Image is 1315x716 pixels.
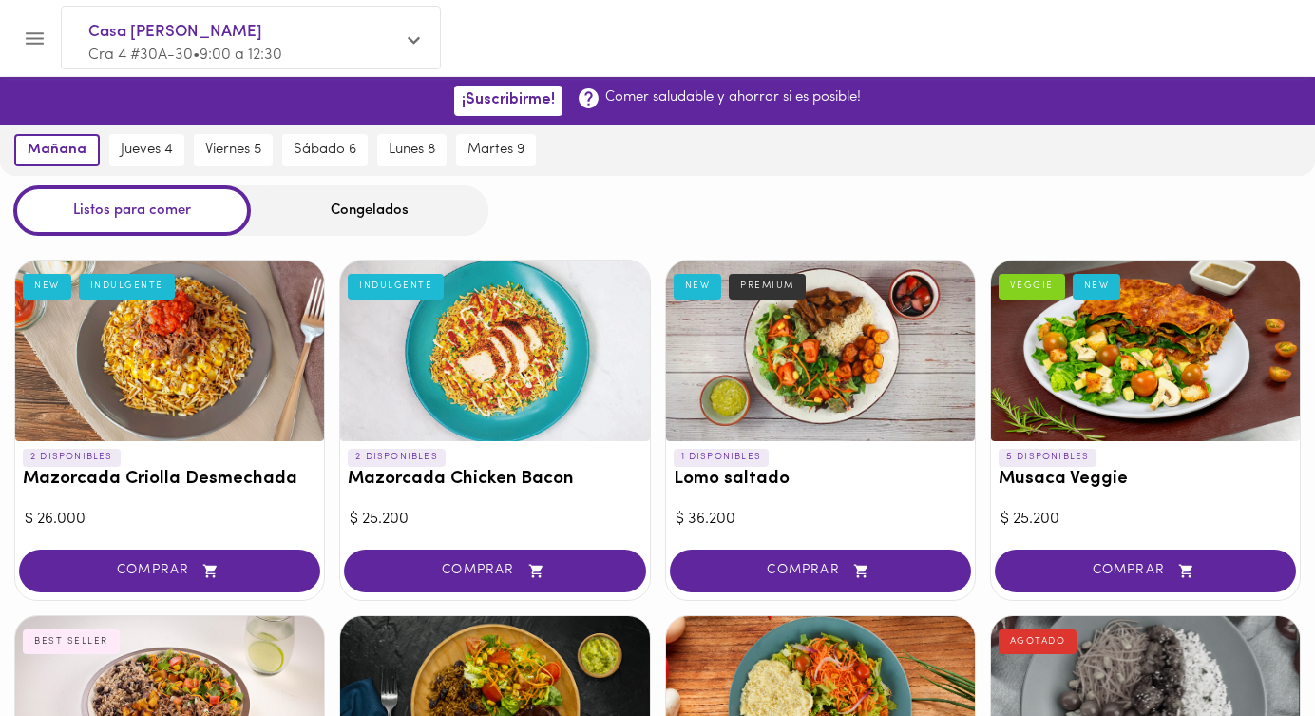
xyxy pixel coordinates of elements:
div: $ 26.000 [25,509,314,531]
span: COMPRAR [368,563,621,579]
div: Listos para comer [13,185,251,236]
div: NEW [1073,274,1121,299]
p: 5 DISPONIBLES [999,449,1097,466]
button: COMPRAR [344,550,645,592]
h3: Mazorcada Chicken Bacon [348,470,641,490]
span: COMPRAR [694,563,947,579]
span: viernes 5 [205,142,261,159]
button: lunes 8 [377,134,447,166]
h3: Musaca Veggie [999,470,1292,490]
button: martes 9 [456,134,536,166]
span: ¡Suscribirme! [462,91,555,109]
button: ¡Suscribirme! [454,86,562,115]
p: 2 DISPONIBLES [348,449,446,466]
p: Comer saludable y ahorrar si es posible! [605,87,861,107]
button: sábado 6 [282,134,368,166]
div: BEST SELLER [23,629,120,654]
div: INDULGENTE [348,274,444,299]
span: martes 9 [467,142,524,159]
button: COMPRAR [995,550,1296,592]
div: NEW [674,274,722,299]
span: lunes 8 [389,142,435,159]
button: Menu [11,15,58,62]
span: sábado 6 [294,142,356,159]
span: mañana [28,142,86,159]
button: mañana [14,134,100,166]
div: Mazorcada Chicken Bacon [340,261,649,441]
button: COMPRAR [19,550,320,592]
div: INDULGENTE [79,274,175,299]
span: Cra 4 #30A-30 • 9:00 a 12:30 [88,48,282,63]
div: AGOTADO [999,629,1077,654]
div: Lomo saltado [666,261,975,441]
p: 2 DISPONIBLES [23,449,121,466]
p: 1 DISPONIBLES [674,449,770,466]
div: VEGGIE [999,274,1065,299]
h3: Mazorcada Criolla Desmechada [23,470,316,490]
div: $ 25.200 [1001,509,1290,531]
span: COMPRAR [1019,563,1272,579]
button: viernes 5 [194,134,273,166]
h3: Lomo saltado [674,470,967,490]
div: Musaca Veggie [991,261,1300,441]
div: $ 36.200 [676,509,965,531]
div: $ 25.200 [350,509,639,531]
div: NEW [23,274,71,299]
div: Mazorcada Criolla Desmechada [15,261,324,441]
button: jueves 4 [109,134,184,166]
span: COMPRAR [43,563,296,579]
div: PREMIUM [729,274,806,299]
span: jueves 4 [121,142,173,159]
span: Casa [PERSON_NAME] [88,20,394,45]
button: COMPRAR [670,550,971,592]
iframe: Messagebird Livechat Widget [1205,606,1296,697]
div: Congelados [251,185,488,236]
